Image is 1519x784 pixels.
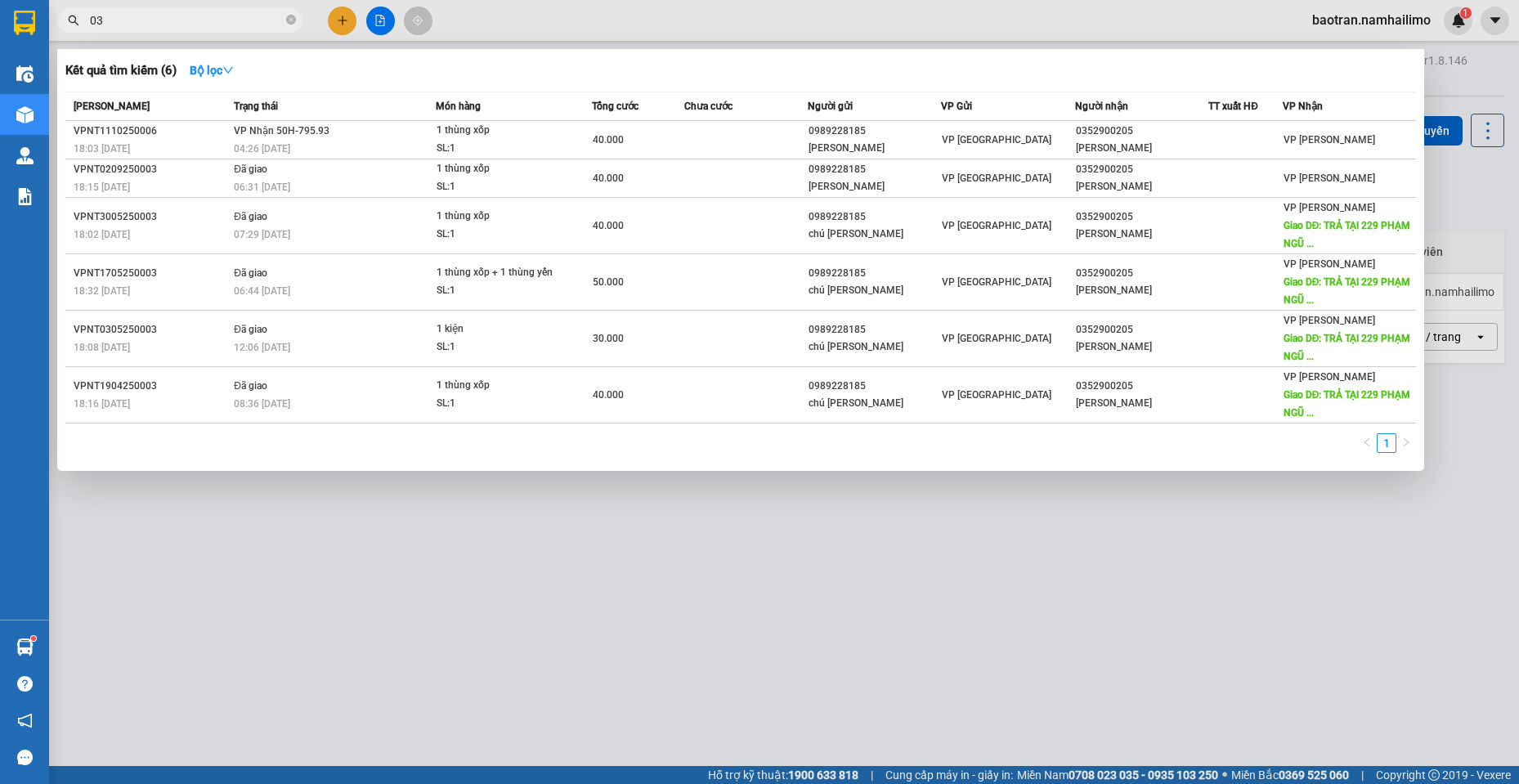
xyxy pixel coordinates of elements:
[437,226,559,244] div: SL: 1
[437,282,559,300] div: SL: 1
[74,321,229,338] div: VPNT0305250003
[1076,338,1208,356] div: [PERSON_NAME]
[286,15,296,25] span: close-circle
[1076,140,1208,157] div: [PERSON_NAME]
[809,178,940,195] div: [PERSON_NAME]
[16,638,34,656] img: warehouse-icon
[942,389,1051,401] span: VP [GEOGRAPHIC_DATA]
[809,265,940,282] div: 0989228185
[809,338,940,356] div: chú [PERSON_NAME]
[437,395,559,413] div: SL: 1
[1076,208,1208,226] div: 0352900205
[74,285,130,297] span: 18:32 [DATE]
[1076,265,1208,282] div: 0352900205
[942,333,1051,344] span: VP [GEOGRAPHIC_DATA]
[156,85,178,102] span: TC:
[1284,202,1375,213] span: VP [PERSON_NAME]
[90,11,283,29] input: Tìm tên, số ĐT hoặc mã đơn
[809,161,940,178] div: 0989228185
[234,164,267,175] span: Đã giao
[234,229,290,240] span: 07:29 [DATE]
[234,324,267,335] span: Đã giao
[234,181,290,193] span: 06:31 [DATE]
[156,76,393,162] span: 40 [PERSON_NAME][GEOGRAPHIC_DATA]
[942,276,1051,288] span: VP [GEOGRAPHIC_DATA]
[1357,433,1377,453] button: left
[234,285,290,297] span: 06:44 [DATE]
[809,140,940,157] div: [PERSON_NAME]
[1076,282,1208,299] div: [PERSON_NAME]
[1284,315,1375,326] span: VP [PERSON_NAME]
[14,73,145,96] div: 0976246357
[1208,101,1258,112] span: TT xuất HĐ
[234,101,278,112] span: Trạng thái
[437,264,559,282] div: 1 thùng xốp + 1 thùng yến
[593,172,624,184] span: 40.000
[234,398,290,410] span: 08:36 [DATE]
[941,101,972,112] span: VP Gửi
[1378,434,1396,452] a: 1
[809,378,940,395] div: 0989228185
[1401,437,1411,447] span: right
[1076,226,1208,243] div: [PERSON_NAME]
[74,398,130,410] span: 18:16 [DATE]
[1284,220,1411,249] span: Giao DĐ: TRẢ TẠI 229 PHẠM NGŨ ...
[1284,276,1411,306] span: Giao DĐ: TRẢ TẠI 229 PHẠM NGŨ ...
[16,147,34,164] img: warehouse-icon
[14,16,39,33] span: Gửi:
[809,282,940,299] div: chú [PERSON_NAME]
[190,64,234,77] strong: Bộ lọc
[74,123,229,140] div: VPNT1110250006
[1284,172,1375,184] span: VP [PERSON_NAME]
[156,16,195,33] span: Nhận:
[74,143,130,155] span: 18:03 [DATE]
[809,395,940,412] div: chú [PERSON_NAME]
[234,267,267,279] span: Đã giao
[17,676,33,692] span: question-circle
[808,101,853,112] span: Người gửi
[436,101,481,112] span: Món hàng
[1076,321,1208,338] div: 0352900205
[1075,101,1128,112] span: Người nhận
[1396,433,1416,453] button: right
[437,338,559,356] div: SL: 1
[1076,178,1208,195] div: [PERSON_NAME]
[809,208,940,226] div: 0989228185
[74,342,130,353] span: 18:08 [DATE]
[1284,258,1375,270] span: VP [PERSON_NAME]
[16,188,34,205] img: solution-icon
[222,65,234,76] span: down
[74,181,130,193] span: 18:15 [DATE]
[68,15,79,26] span: search
[74,161,229,178] div: VPNT0209250003
[1357,433,1377,453] li: Previous Page
[17,713,33,728] span: notification
[437,160,559,178] div: 1 thùng xốp
[74,101,150,112] span: [PERSON_NAME]
[942,134,1051,146] span: VP [GEOGRAPHIC_DATA]
[1284,333,1411,362] span: Giao DĐ: TRẢ TẠI 229 PHẠM NGŨ ...
[14,14,145,53] div: VP [PERSON_NAME]
[16,65,34,83] img: warehouse-icon
[437,320,559,338] div: 1 kiện
[74,229,130,240] span: 18:02 [DATE]
[593,389,624,401] span: 40.000
[234,211,267,222] span: Đã giao
[234,342,290,353] span: 12:06 [DATE]
[1076,123,1208,140] div: 0352900205
[1284,389,1411,419] span: Giao DĐ: TRẢ TẠI 229 PHẠM NGŨ ...
[65,62,177,79] h3: Kết quả tìm kiếm ( 6 )
[31,636,36,641] sup: 1
[809,321,940,338] div: 0989228185
[437,377,559,395] div: 1 thùng xốp
[14,53,145,73] div: TUYẾT
[1076,378,1208,395] div: 0352900205
[942,220,1051,231] span: VP [GEOGRAPHIC_DATA]
[177,57,247,83] button: Bộ lọcdown
[234,380,267,392] span: Đã giao
[593,276,624,288] span: 50.000
[1284,134,1375,146] span: VP [PERSON_NAME]
[593,333,624,344] span: 30.000
[1076,395,1208,412] div: [PERSON_NAME]
[1076,161,1208,178] div: 0352900205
